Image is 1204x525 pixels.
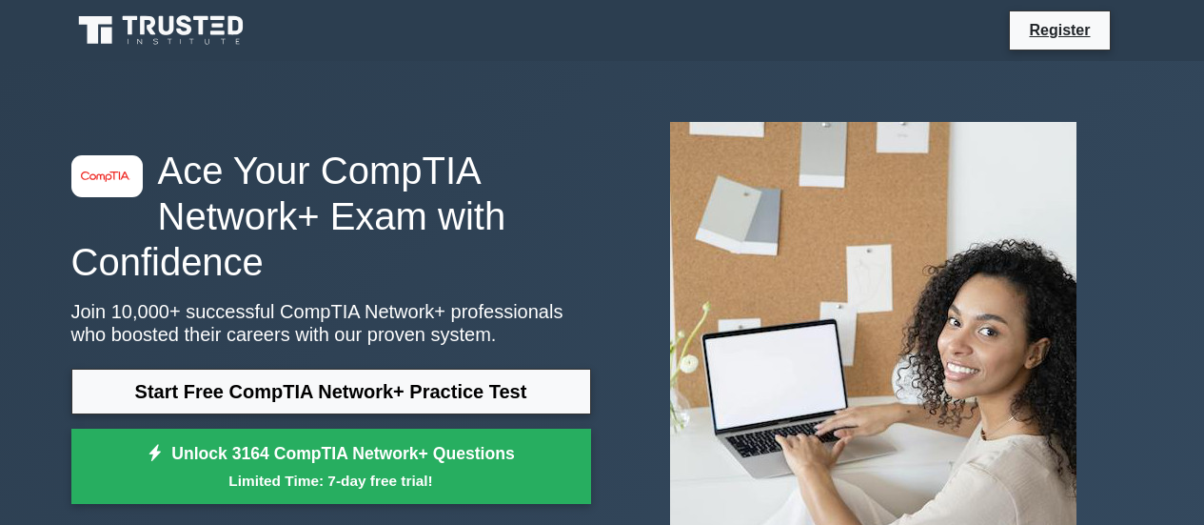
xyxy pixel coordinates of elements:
a: Unlock 3164 CompTIA Network+ QuestionsLimited Time: 7-day free trial! [71,429,591,505]
p: Join 10,000+ successful CompTIA Network+ professionals who boosted their careers with our proven ... [71,300,591,346]
a: Register [1017,18,1101,42]
h1: Ace Your CompTIA Network+ Exam with Confidence [71,148,591,285]
a: Start Free CompTIA Network+ Practice Test [71,369,591,414]
small: Limited Time: 7-day free trial! [95,470,567,492]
